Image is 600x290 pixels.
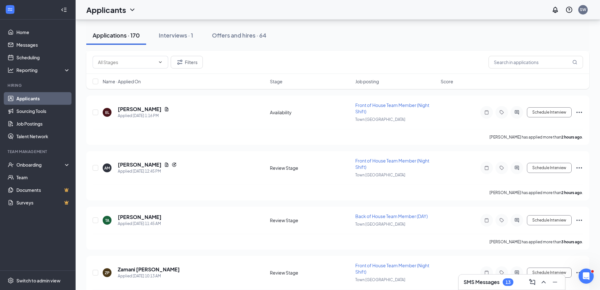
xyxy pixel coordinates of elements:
[565,6,573,14] svg: QuestionInfo
[172,162,177,167] svg: Reapply
[104,165,110,171] div: AM
[483,110,490,115] svg: Note
[16,38,70,51] a: Messages
[355,222,405,227] span: Town [GEOGRAPHIC_DATA]
[527,215,572,225] button: Schedule Interview
[176,58,184,66] svg: Filter
[489,239,583,245] p: [PERSON_NAME] has applied more than .
[527,277,537,287] button: ComposeMessage
[355,173,405,177] span: Town [GEOGRAPHIC_DATA]
[513,218,521,223] svg: ActiveChat
[498,270,506,275] svg: Tag
[527,163,572,173] button: Schedule Interview
[489,56,583,68] input: Search in applications
[529,278,536,286] svg: ComposeMessage
[551,278,559,286] svg: Minimize
[513,270,521,275] svg: ActiveChat
[355,102,429,114] span: Front of House Team Member (Night Shift)
[158,60,163,65] svg: ChevronDown
[118,221,162,227] div: Applied [DATE] 11:45 AM
[489,190,583,195] p: [PERSON_NAME] has applied more than .
[270,78,283,85] span: Stage
[16,184,70,196] a: DocumentsCrown
[270,109,351,115] div: Availability
[483,165,490,170] svg: Note
[16,105,70,117] a: Sourcing Tools
[86,4,126,15] h1: Applicants
[105,110,109,115] div: EL
[355,277,405,282] span: Town [GEOGRAPHIC_DATA]
[561,135,582,139] b: 2 hours ago
[118,106,162,113] h5: [PERSON_NAME]
[118,113,169,119] div: Applied [DATE] 1:16 PM
[527,107,572,117] button: Schedule Interview
[16,26,70,38] a: Home
[93,31,140,39] div: Applications · 170
[575,164,583,172] svg: Ellipses
[16,162,65,168] div: Onboarding
[105,218,109,223] div: TA
[575,109,583,116] svg: Ellipses
[118,273,180,279] div: Applied [DATE] 10:13 AM
[16,117,70,130] a: Job Postings
[16,51,70,64] a: Scheduling
[16,130,70,143] a: Talent Network
[441,78,453,85] span: Score
[7,6,13,13] svg: WorkstreamLogo
[270,165,351,171] div: Review Stage
[513,110,521,115] svg: ActiveChat
[513,165,521,170] svg: ActiveChat
[8,277,14,284] svg: Settings
[580,7,586,12] div: SW
[355,158,429,170] span: Front of House Team Member (Night Shift)
[8,67,14,73] svg: Analysis
[579,269,594,284] iframe: Intercom live chat
[539,277,549,287] button: ChevronUp
[171,56,203,68] button: Filter Filters
[118,168,177,175] div: Applied [DATE] 12:45 PM
[98,59,155,66] input: All Stages
[118,214,162,221] h5: [PERSON_NAME]
[164,162,169,167] svg: Document
[118,161,162,168] h5: [PERSON_NAME]
[355,78,379,85] span: Job posting
[212,31,266,39] div: Offers and hires · 64
[103,78,141,85] span: Name · Applied On
[16,171,70,184] a: Team
[506,280,511,285] div: 13
[561,190,582,195] b: 2 hours ago
[8,83,69,88] div: Hiring
[498,110,506,115] svg: Tag
[164,107,169,112] svg: Document
[16,92,70,105] a: Applicants
[355,117,405,122] span: Town [GEOGRAPHIC_DATA]
[270,217,351,223] div: Review Stage
[105,270,110,275] div: ZP
[572,60,577,65] svg: MagnifyingGlass
[159,31,193,39] div: Interviews · 1
[483,270,490,275] svg: Note
[527,268,572,278] button: Schedule Interview
[550,277,560,287] button: Minimize
[270,269,351,276] div: Review Stage
[8,162,14,168] svg: UserCheck
[489,134,583,140] p: [PERSON_NAME] has applied more than .
[129,6,136,14] svg: ChevronDown
[498,218,506,223] svg: Tag
[561,240,582,244] b: 3 hours ago
[355,263,429,275] span: Front of House Team Member (Night Shift)
[61,7,67,13] svg: Collapse
[16,277,60,284] div: Switch to admin view
[16,67,71,73] div: Reporting
[464,279,500,286] h3: SMS Messages
[483,218,490,223] svg: Note
[8,149,69,154] div: Team Management
[575,269,583,276] svg: Ellipses
[540,278,547,286] svg: ChevronUp
[498,165,506,170] svg: Tag
[575,216,583,224] svg: Ellipses
[16,196,70,209] a: SurveysCrown
[355,213,428,219] span: Back of House Team Member (DAY)
[551,6,559,14] svg: Notifications
[118,266,180,273] h5: Zamani [PERSON_NAME]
